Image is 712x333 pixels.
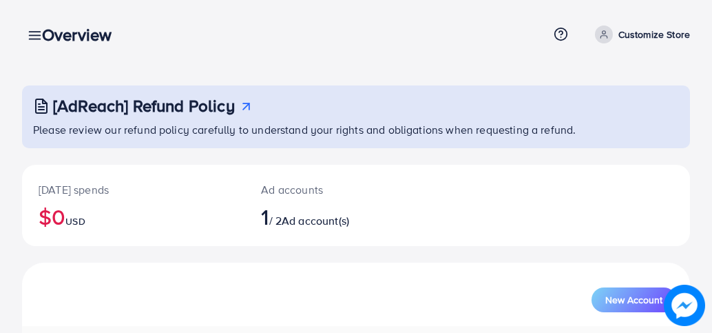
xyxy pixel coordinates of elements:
[42,25,123,45] h3: Overview
[53,96,235,116] h3: [AdReach] Refund Policy
[591,287,676,312] button: New Account
[39,181,228,198] p: [DATE] spends
[33,121,682,138] p: Please review our refund policy carefully to understand your rights and obligations when requesti...
[261,203,395,230] h2: / 2
[664,285,705,326] img: image
[605,295,662,305] span: New Account
[261,181,395,198] p: Ad accounts
[618,26,690,43] p: Customize Store
[65,214,85,228] span: USD
[589,26,690,43] a: Customize Store
[261,201,269,232] span: 1
[39,203,228,230] h2: $0
[282,213,349,228] span: Ad account(s)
